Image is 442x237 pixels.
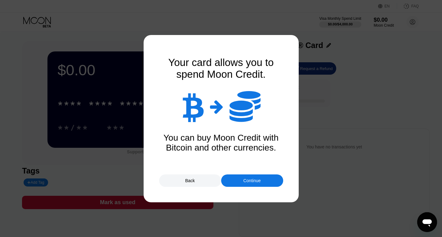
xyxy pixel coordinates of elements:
[210,99,223,114] div: 
[230,90,261,124] div: 
[182,91,204,122] div: 
[159,133,283,153] div: You can buy Moon Credit with Bitcoin and other currencies.
[417,212,437,232] iframe: Button to launch messaging window
[221,174,283,187] div: Continue
[185,178,195,183] div: Back
[159,174,221,187] div: Back
[159,57,283,80] div: Your card allows you to spend Moon Credit.
[243,178,261,183] div: Continue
